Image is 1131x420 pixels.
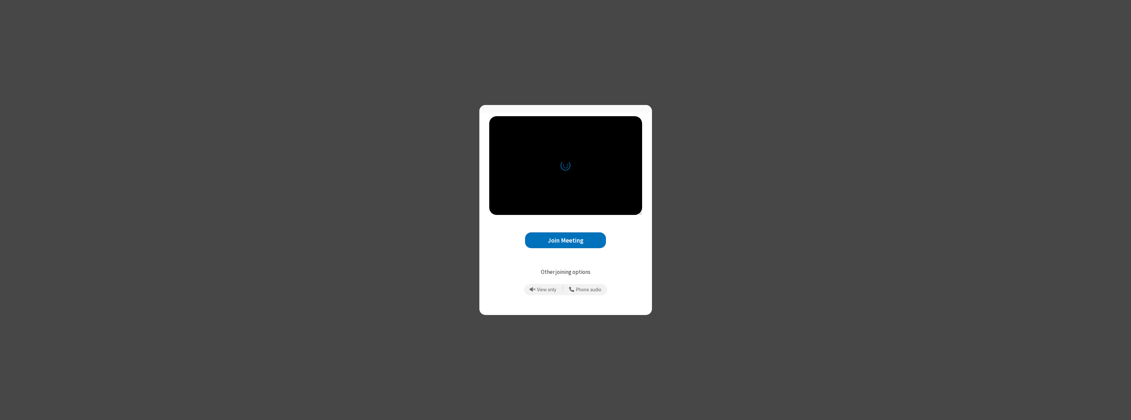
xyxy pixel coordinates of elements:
[567,284,604,295] button: Use your phone for mic and speaker while you view the meeting on this device.
[576,287,601,293] span: Phone audio
[525,232,606,249] button: Join Meeting
[527,284,559,295] button: Prevent echo when there is already an active mic and speaker in the room.
[562,285,564,294] span: |
[537,287,556,293] span: View only
[489,268,642,276] p: Other joining options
